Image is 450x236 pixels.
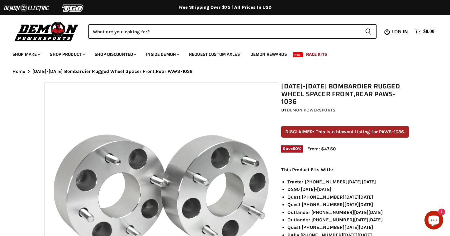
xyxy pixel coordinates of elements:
span: 50 [293,146,298,151]
ul: Main menu [8,45,433,61]
a: Shop Make [8,48,44,61]
li: Outlander [PHONE_NUMBER][DATE][DATE] [287,209,409,216]
p: DISCLAIMER: This is a blowout listing for PAWS-1036. [281,126,409,138]
a: Log in [389,29,412,35]
h1: [DATE]-[DATE] Bombardier Rugged Wheel Spacer Front,Rear PAWS-1036 [281,83,409,106]
a: Shop Product [45,48,89,61]
li: Quest [PHONE_NUMBER][DATE][DATE] [287,201,409,208]
form: Product [88,24,377,39]
inbox-online-store-chat: Shopify online store chat [423,211,445,231]
a: Inside Demon [141,48,183,61]
span: Save % [281,145,303,152]
a: Demon Rewards [246,48,291,61]
a: Home [12,69,26,74]
li: Quest [PHONE_NUMBER][DATE][DATE] [287,193,409,201]
img: Demon Powersports [12,20,81,42]
img: Demon Electric Logo 2 [3,2,50,14]
a: Shop Discounted [90,48,140,61]
span: [DATE]-[DATE] Bombardier Rugged Wheel Spacer Front,Rear PAWS-1036 [32,69,193,74]
span: New! [293,52,303,57]
li: Outlander [PHONE_NUMBER][DATE][DATE] [287,216,409,224]
span: $0.00 [423,29,434,35]
p: This Product Fits With: [281,166,409,173]
span: From: $47.50 [307,146,336,152]
a: Request Custom Axles [184,48,244,61]
a: Race Kits [301,48,332,61]
a: $0.00 [412,27,438,36]
a: Demon Powersports [287,107,335,113]
span: Log in [391,28,408,35]
div: by [281,107,409,114]
button: Search [360,24,377,39]
input: Search [88,24,360,39]
img: TGB Logo 2 [50,2,97,14]
li: Traxter [PHONE_NUMBER][DATE][DATE] [287,178,409,186]
li: Quest [PHONE_NUMBER][DATE][DATE] [287,224,409,231]
li: DS90 [DATE]-[DATE] [287,186,409,193]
